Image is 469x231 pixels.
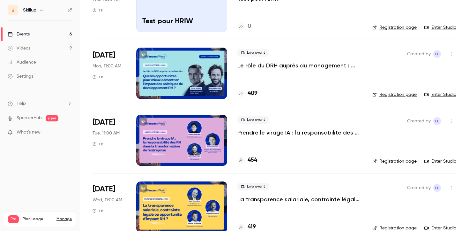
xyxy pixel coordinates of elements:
span: LL [435,184,439,192]
span: S [11,7,14,14]
div: 1 h [93,142,103,147]
span: Created by [407,50,431,58]
span: Louise Le Guillou [433,117,441,125]
a: Manage [56,217,72,222]
h4: 0 [248,22,251,31]
span: [DATE] [93,50,115,60]
a: Le rôle du DRH auprès du management : quelles opportunités pour mieux démontrer l’impact des poli... [237,62,362,69]
a: SpeakerHub [17,115,42,121]
span: LL [435,117,439,125]
div: 1 h [93,208,103,213]
div: Audience [8,59,36,65]
a: Prendre le virage IA : la responsabilité des RH dans la transformation de l'entreprise [237,129,362,136]
span: What's new [17,129,41,136]
div: Events [8,31,30,37]
div: Videos [8,45,30,51]
h4: 454 [248,156,257,165]
span: [DATE] [93,117,115,127]
a: Registration page [372,158,417,165]
div: 1 h [93,74,103,80]
span: Louise Le Guillou [433,50,441,58]
p: Test pour HRIW [142,18,221,26]
span: Live event [237,116,269,124]
span: Live event [237,183,269,190]
span: Tue, 11:00 AM [93,130,120,136]
span: Pro [8,215,19,223]
a: Enter Studio [424,24,456,31]
span: Live event [237,49,269,57]
span: Plan usage [23,217,53,222]
div: 1 h [93,8,103,13]
a: 409 [237,89,257,98]
span: Louise Le Guillou [433,184,441,192]
span: Wed, 11:00 AM [93,197,122,203]
a: 0 [237,22,251,31]
h6: Skillup [23,7,36,13]
a: La transparence salariale, contrainte légale ou opportunité d’impact RH ? [237,196,362,203]
h4: 409 [248,89,257,98]
div: Oct 7 Tue, 11:00 AM (Europe/Paris) [93,115,126,166]
a: Enter Studio [424,91,456,98]
a: Enter Studio [424,158,456,165]
iframe: Noticeable Trigger [64,130,72,135]
span: Created by [407,184,431,192]
span: [DATE] [93,184,115,194]
a: Registration page [372,91,417,98]
div: Oct 6 Mon, 11:00 AM (Europe/Paris) [93,48,126,99]
div: Settings [8,73,33,80]
li: help-dropdown-opener [8,100,72,107]
span: LL [435,50,439,58]
a: Registration page [372,24,417,31]
span: Created by [407,117,431,125]
span: Mon, 11:00 AM [93,63,121,69]
a: 454 [237,156,257,165]
span: new [46,115,58,121]
span: Help [17,100,26,107]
